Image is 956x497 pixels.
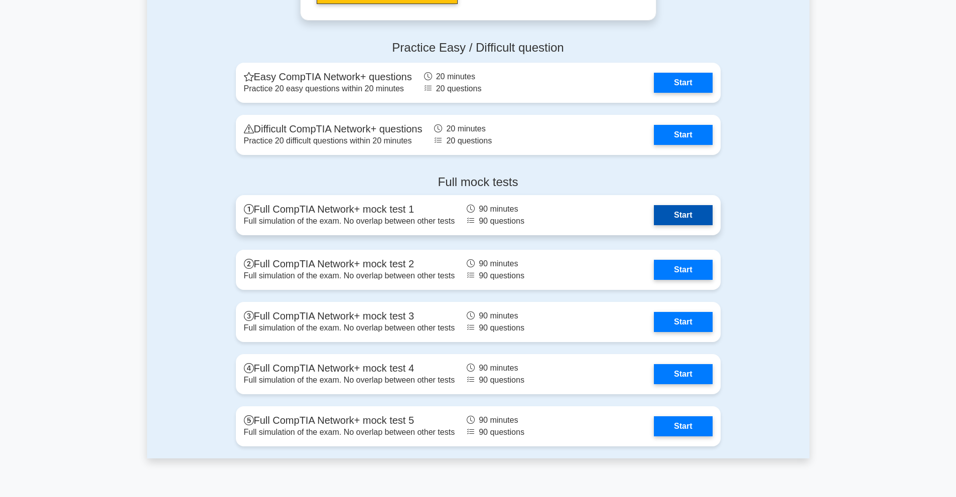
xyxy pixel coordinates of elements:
a: Start [654,364,712,384]
a: Start [654,205,712,225]
a: Start [654,73,712,93]
a: Start [654,260,712,280]
a: Start [654,125,712,145]
h4: Full mock tests [236,175,721,190]
a: Start [654,416,712,436]
a: Start [654,312,712,332]
h4: Practice Easy / Difficult question [236,41,721,55]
